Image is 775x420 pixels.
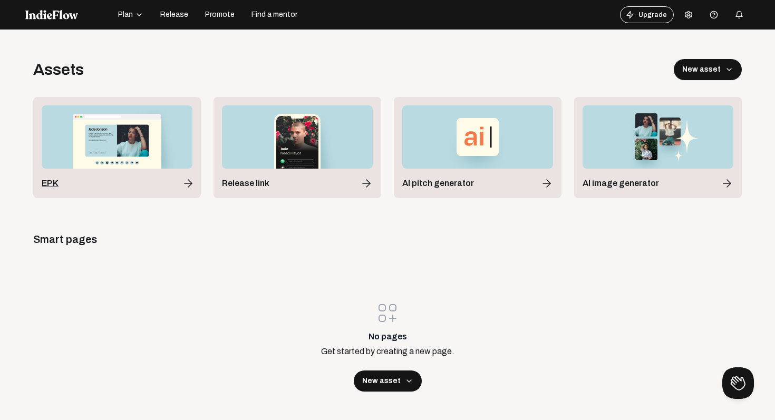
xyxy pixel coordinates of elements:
[199,6,241,23] button: Promote
[722,367,754,399] iframe: Toggle Customer Support
[245,6,304,23] button: Find a mentor
[33,60,84,79] div: Assets
[354,370,422,392] button: New asset
[222,177,269,190] span: Release link
[25,10,78,19] img: indieflow-logo-white.svg
[402,177,474,190] span: AI pitch generator
[42,105,192,169] img: EPK.png
[674,59,742,80] button: New asset
[251,9,297,20] span: Find a mentor
[118,9,133,20] span: Plan
[620,6,674,23] button: Upgrade
[321,330,454,343] div: No pages
[321,345,454,358] div: Get started by creating a new page.
[42,177,59,190] span: EPK
[402,105,553,169] img: AI-Pitch-Generator.png
[33,232,742,247] div: Smart pages
[154,6,195,23] button: Release
[583,105,733,169] img: AI-Image-Generator.png
[222,105,373,169] img: Release-link.png
[205,9,235,20] span: Promote
[160,9,188,20] span: Release
[112,6,150,23] button: Plan
[583,177,659,190] span: AI image generator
